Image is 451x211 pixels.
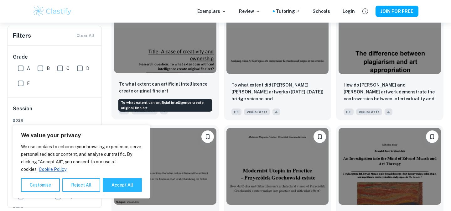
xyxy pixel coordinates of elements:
p: We value your privacy [21,132,142,139]
span: E [27,80,30,87]
button: Accept All [103,178,142,192]
span: Visual Arts [244,108,270,115]
h6: Grade [13,53,97,61]
img: Visual Arts EE example thumbnail: To what extent did Edvard Munch apply fo [339,128,441,205]
button: Help and Feedback [360,6,371,17]
div: To what extent can artificial intelligence create original fine art [118,99,212,112]
h6: Filters [13,31,31,40]
img: Clastify logo [33,5,72,18]
span: A [27,65,30,72]
span: EE [231,108,241,115]
img: Visual Arts EE example thumbnail: How did Zofia and Oskar Hansen’s archite [226,128,329,205]
button: Customise [21,178,60,192]
p: How do Andy Warhol and Thierry Guetta's artwork demonstrate the controversies between intertextua... [344,82,436,103]
span: D [86,65,89,72]
a: Cookie Policy [39,166,67,172]
button: JOIN FOR FREE [376,6,418,17]
span: C [66,65,70,72]
span: A [385,108,392,115]
h6: Session [13,105,97,118]
a: Tutoring [276,8,300,15]
span: 2022 [13,205,97,211]
button: Reject All [62,178,100,192]
p: Exemplars [197,8,226,15]
button: Please log in to bookmark exemplars [426,130,438,143]
span: 2026 [13,118,97,123]
span: EE [344,108,354,115]
button: Please log in to bookmark exemplars [314,130,326,143]
p: To what extent can artificial intelligence create original fine art [119,81,211,94]
div: We value your privacy [13,125,150,198]
p: To what extent did Hilma Af Klint’s artworks (1906-1922) bridge science and spiritualism? [231,82,324,103]
span: Visual Arts [356,108,382,115]
p: Review [239,8,260,15]
span: B [47,65,50,72]
p: We use cookies to enhance your browsing experience, serve personalised ads or content, and analys... [21,143,142,173]
button: Please log in to bookmark exemplars [201,130,214,143]
a: Login [343,8,355,15]
a: Schools [313,8,330,15]
span: A [272,108,280,115]
img: Visual Arts EE example thumbnail: To what extent has the Indian culture in [114,128,216,205]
